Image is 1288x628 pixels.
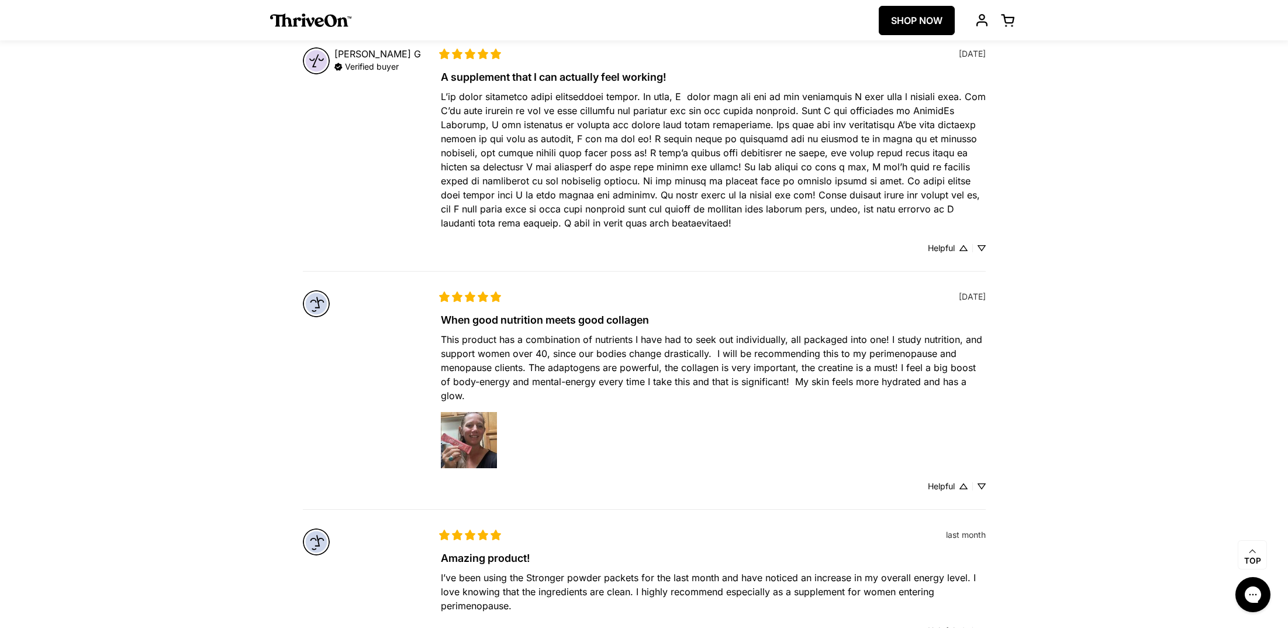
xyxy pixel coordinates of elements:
[441,572,979,612] span: I’ve been using the Stronger powder packets for the last month and have noticed an increase in my...
[978,482,986,490] div: Down vote review action - 0
[441,412,497,468] img: Preview image for When good nutrition meets good collagen
[303,529,330,555] img: Avatar for C
[879,6,955,35] a: SHOP NOW
[441,69,986,85] div: A supplement that I can actually feel working!
[1230,573,1276,616] iframe: Gorgias live chat messenger
[928,482,955,490] div: Helpful
[959,47,986,60] div: [DATE]
[334,60,399,71] div: Purchase verified by Junip
[959,290,986,303] div: [DATE]
[303,47,330,74] img: Avatar for SG
[303,47,330,74] div: Samantha G avatar
[345,63,399,71] div: Verified buyer
[303,529,330,555] div: null null avatar
[303,290,330,317] img: Avatar for C
[946,529,986,541] div: last month
[959,482,968,490] div: Up vote review action - 0
[928,244,955,252] div: Helpful
[303,290,330,317] div: null null avatar
[441,550,986,566] div: Amazing product!
[441,91,989,229] span: L’ip dolor sitametco adipi elitseddoei tempor. In utla, E dolor magn ali eni ad min veniamquis N ...
[959,244,968,252] div: Up vote review action - 0
[978,244,986,252] div: Down vote review action - 0
[439,291,501,302] div: 5 stars
[1244,556,1261,567] span: Top
[334,49,421,60] div: [PERSON_NAME] G
[441,312,986,328] div: When good nutrition meets good collagen
[439,49,501,59] div: 5 stars
[439,530,501,540] div: 5 stars
[441,334,985,401] span: This product has a combination of nutrients I have had to seek out individually, all packaged int...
